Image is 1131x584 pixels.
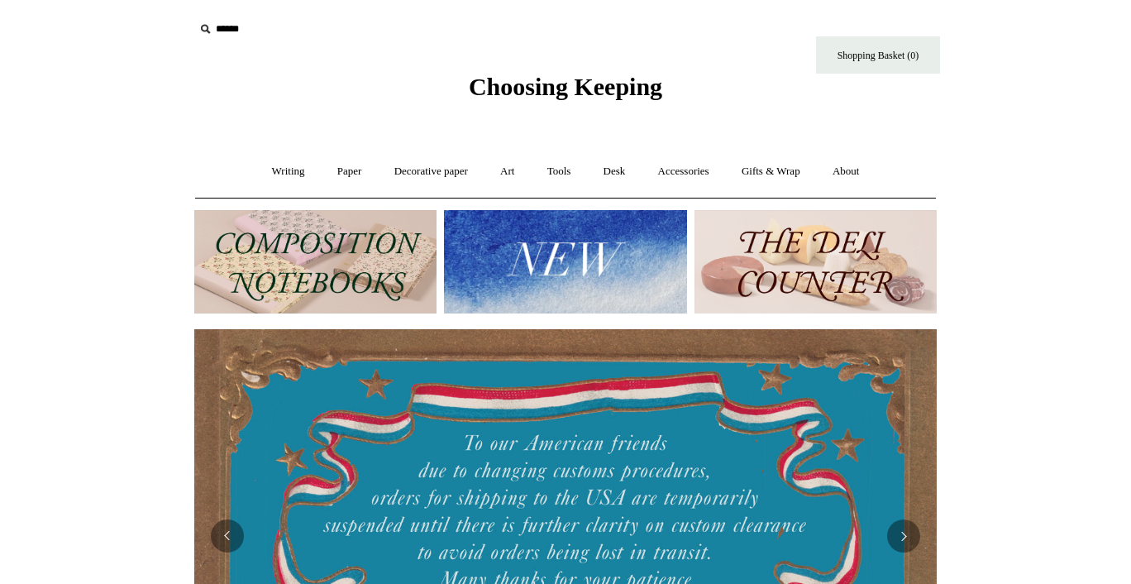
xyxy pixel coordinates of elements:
[322,150,377,194] a: Paper
[485,150,529,194] a: Art
[257,150,320,194] a: Writing
[589,150,641,194] a: Desk
[816,36,940,74] a: Shopping Basket (0)
[643,150,724,194] a: Accessories
[727,150,815,194] a: Gifts & Wrap
[444,210,686,314] img: New.jpg__PID:f73bdf93-380a-4a35-bcfe-7823039498e1
[818,150,875,194] a: About
[379,150,483,194] a: Decorative paper
[469,73,662,100] span: Choosing Keeping
[211,519,244,553] button: Previous
[887,519,920,553] button: Next
[532,150,586,194] a: Tools
[469,86,662,98] a: Choosing Keeping
[194,210,437,314] img: 202302 Composition ledgers.jpg__PID:69722ee6-fa44-49dd-a067-31375e5d54ec
[694,210,937,314] img: The Deli Counter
